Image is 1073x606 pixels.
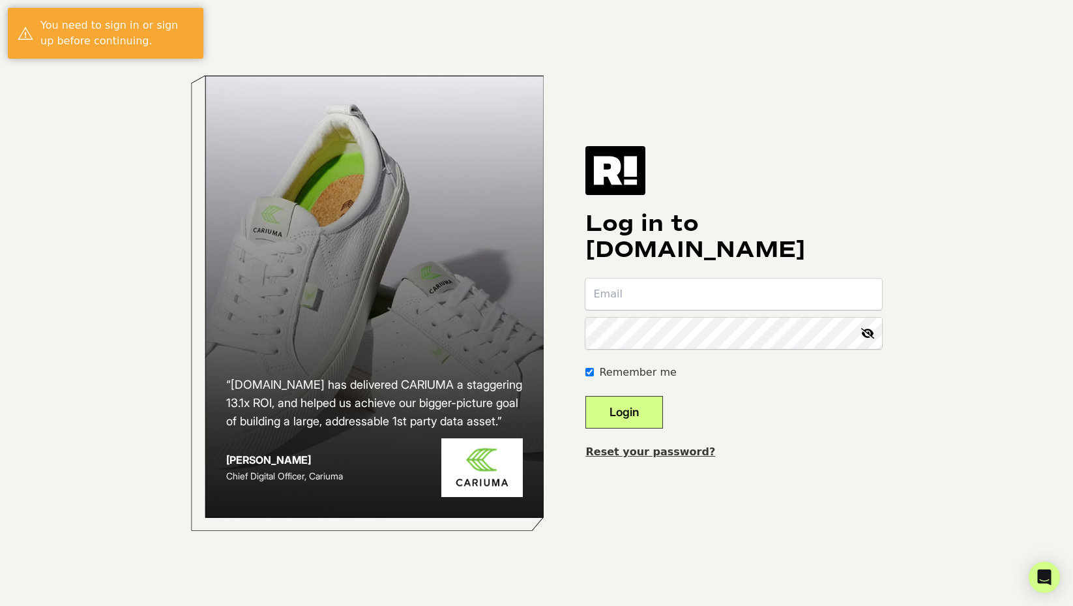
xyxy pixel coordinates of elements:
label: Remember me [599,365,676,380]
div: Open Intercom Messenger [1029,562,1060,593]
a: Reset your password? [585,446,715,458]
strong: [PERSON_NAME] [226,453,311,466]
h1: Log in to [DOMAIN_NAME] [585,211,882,263]
img: Retention.com [585,146,645,194]
div: You need to sign in or sign up before continuing. [40,18,194,49]
input: Email [585,279,882,310]
img: Cariuma [441,438,523,498]
h2: “[DOMAIN_NAME] has delivered CARIUMA a staggering 13.1x ROI, and helped us achieve our bigger-pic... [226,376,523,431]
span: Chief Digital Officer, Cariuma [226,470,343,481]
button: Login [585,396,663,429]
